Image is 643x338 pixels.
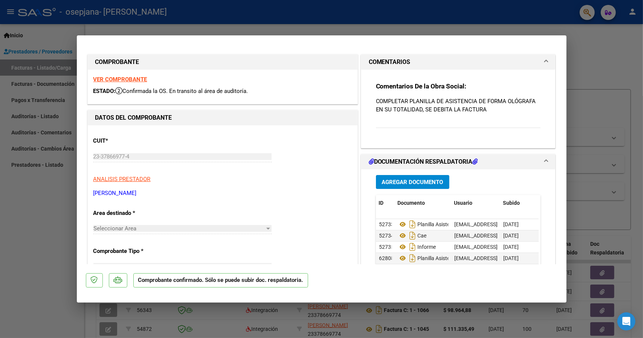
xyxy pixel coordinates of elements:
[376,195,395,211] datatable-header-cell: ID
[398,233,426,239] span: Cae
[408,218,417,230] i: Descargar documento
[379,233,394,239] span: 52734
[379,200,384,206] span: ID
[503,255,519,261] span: [DATE]
[376,97,541,114] p: COMPLETAR PLANILLA DE ASISTENCIA DE FORMA OLÓGRAFA EN SU TOTALIDAD, SE DEBITA LA FACTURA
[95,114,172,121] strong: DATOS DEL COMPROBANTE
[454,221,582,227] span: [EMAIL_ADDRESS][DOMAIN_NAME] - [PERSON_NAME]
[398,221,460,227] span: Planilla Asistencia
[382,179,443,186] span: Agregar Documento
[379,244,394,250] span: 52735
[93,189,352,198] p: [PERSON_NAME]
[398,244,436,250] span: Informe
[361,154,556,169] mat-expansion-panel-header: DOCUMENTACIÓN RESPALDATORIA
[503,200,520,206] span: Subido
[617,312,635,330] div: Open Intercom Messenger
[95,58,139,65] strong: COMPROBANTE
[503,244,519,250] span: [DATE]
[93,209,171,218] p: Area destinado *
[379,255,394,261] span: 62808
[376,175,449,189] button: Agregar Documento
[454,200,473,206] span: Usuario
[379,221,394,227] span: 52733
[500,195,538,211] datatable-header-cell: Subido
[93,176,151,183] span: ANALISIS PRESTADOR
[503,233,519,239] span: [DATE]
[398,255,481,261] span: Planilla Asistencia Olografa
[93,263,118,270] span: Factura C
[93,88,116,94] span: ESTADO:
[93,137,171,145] p: CUIT
[93,76,147,83] a: VER COMPROBANTE
[93,247,171,256] p: Comprobante Tipo *
[408,252,417,264] i: Descargar documento
[369,157,478,166] h1: DOCUMENTACIÓN RESPALDATORIA
[454,255,582,261] span: [EMAIL_ADDRESS][DOMAIN_NAME] - [PERSON_NAME]
[133,273,308,288] p: Comprobante confirmado. Sólo se puede subir doc. respaldatoria.
[116,88,248,94] span: Confirmada la OS. En transito al área de auditoría.
[454,244,582,250] span: [EMAIL_ADDRESS][DOMAIN_NAME] - [PERSON_NAME]
[361,55,556,70] mat-expansion-panel-header: COMENTARIOS
[503,221,519,227] span: [DATE]
[361,70,556,148] div: COMENTARIOS
[538,195,576,211] datatable-header-cell: Acción
[395,195,451,211] datatable-header-cell: Documento
[398,200,425,206] span: Documento
[408,241,417,253] i: Descargar documento
[369,58,411,67] h1: COMENTARIOS
[454,233,582,239] span: [EMAIL_ADDRESS][DOMAIN_NAME] - [PERSON_NAME]
[376,82,467,90] strong: Comentarios De la Obra Social:
[408,230,417,242] i: Descargar documento
[451,195,500,211] datatable-header-cell: Usuario
[93,225,265,232] span: Seleccionar Area
[361,169,556,326] div: DOCUMENTACIÓN RESPALDATORIA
